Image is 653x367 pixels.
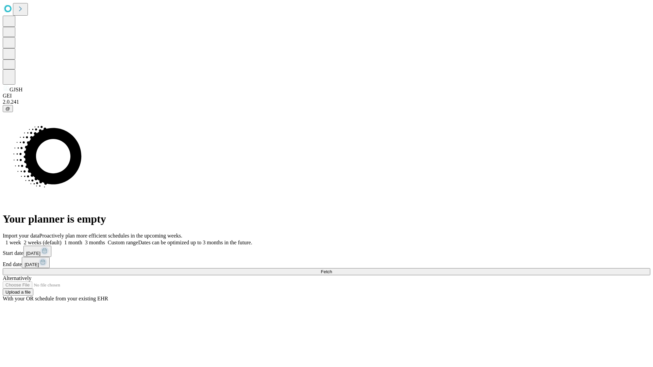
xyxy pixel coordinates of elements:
h1: Your planner is empty [3,213,650,225]
span: Dates can be optimized up to 3 months in the future. [138,240,252,245]
button: [DATE] [23,246,51,257]
button: [DATE] [22,257,50,268]
div: GEI [3,93,650,99]
button: @ [3,105,13,112]
span: @ [5,106,10,111]
span: With your OR schedule from your existing EHR [3,296,108,301]
button: Upload a file [3,289,33,296]
span: [DATE] [24,262,39,267]
button: Fetch [3,268,650,275]
div: Start date [3,246,650,257]
span: Fetch [321,269,332,274]
span: GJSH [10,87,22,92]
span: Alternatively [3,275,31,281]
div: End date [3,257,650,268]
span: 2 weeks (default) [24,240,62,245]
div: 2.0.241 [3,99,650,105]
span: Import your data [3,233,39,239]
span: Proactively plan more efficient schedules in the upcoming weeks. [39,233,182,239]
span: 1 week [5,240,21,245]
span: [DATE] [26,251,40,256]
span: Custom range [108,240,138,245]
span: 1 month [64,240,82,245]
span: 3 months [85,240,105,245]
